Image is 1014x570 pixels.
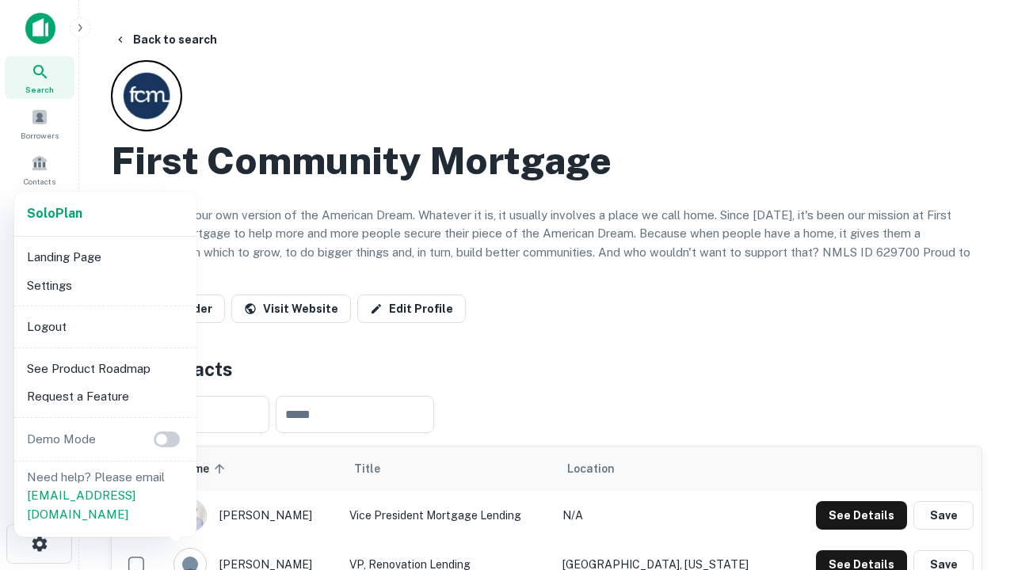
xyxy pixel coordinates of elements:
li: Landing Page [21,243,190,272]
iframe: Chat Widget [935,393,1014,469]
a: SoloPlan [27,204,82,223]
p: Demo Mode [21,430,102,449]
li: See Product Roadmap [21,355,190,383]
li: Settings [21,272,190,300]
li: Logout [21,313,190,341]
a: [EMAIL_ADDRESS][DOMAIN_NAME] [27,488,135,521]
li: Request a Feature [21,382,190,411]
strong: Solo Plan [27,206,82,221]
p: Need help? Please email [27,468,184,524]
